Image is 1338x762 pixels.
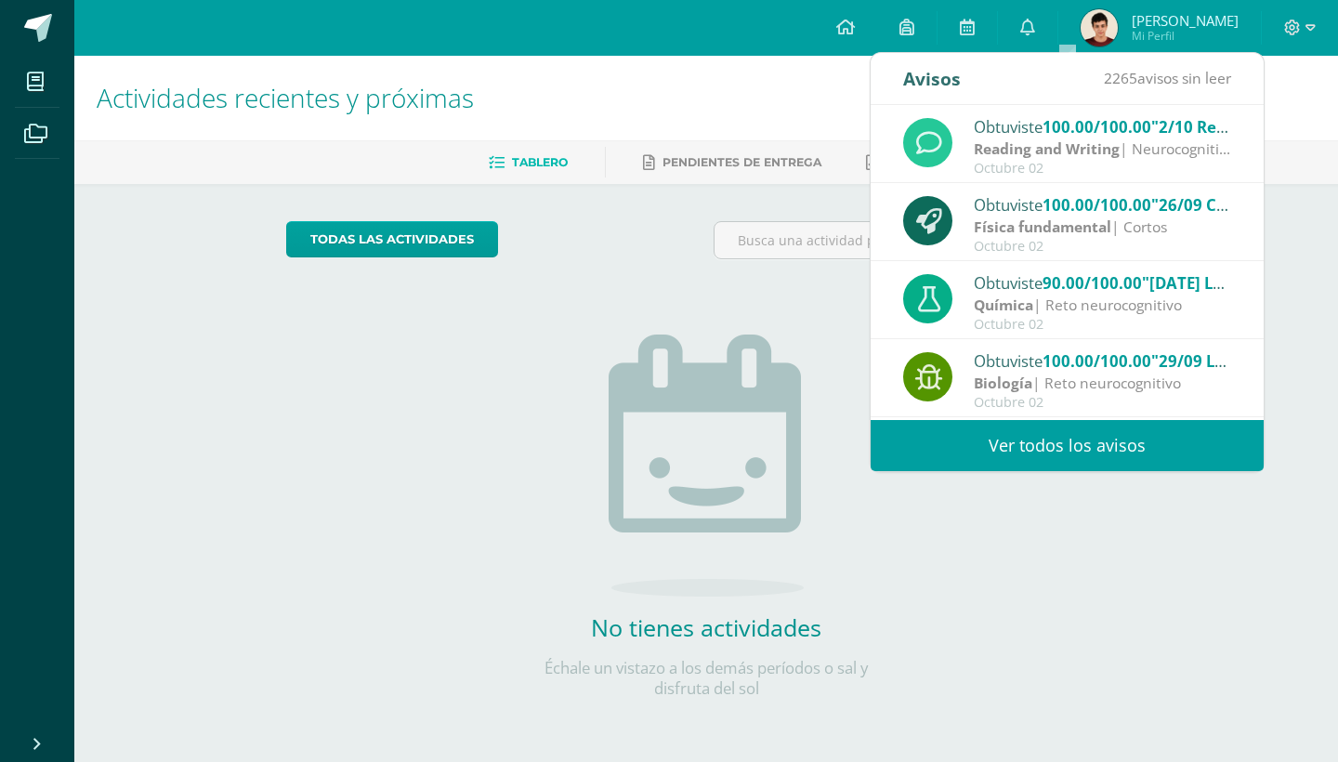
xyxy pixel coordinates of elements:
span: 90.00/100.00 [1043,272,1142,294]
div: Obtuviste en [974,192,1232,217]
strong: Química [974,295,1033,315]
input: Busca una actividad próxima aquí... [715,222,1126,258]
div: | Reto neurocognitivo [974,295,1232,316]
div: Obtuviste en [974,270,1232,295]
div: Octubre 02 [974,395,1232,411]
a: Tablero [489,148,568,177]
a: Entregadas [866,148,968,177]
span: 100.00/100.00 [1043,116,1151,138]
img: no_activities.png [609,335,804,597]
div: Octubre 02 [974,317,1232,333]
div: Octubre 02 [974,239,1232,255]
strong: Reading and Writing [974,138,1120,159]
img: d0e44063d19e54253f2068ba2aa0c258.png [1081,9,1118,46]
div: Octubre 02 [974,161,1232,177]
strong: Biología [974,373,1032,393]
div: Avisos [903,53,961,104]
a: todas las Actividades [286,221,498,257]
span: Mi Perfil [1132,28,1239,44]
span: "29/09 Laboratorio" [1151,350,1305,372]
div: Obtuviste en [974,348,1232,373]
div: | Neurocognitive Project [974,138,1232,160]
div: | Reto neurocognitivo [974,373,1232,394]
span: Tablero [512,155,568,169]
p: Échale un vistazo a los demás períodos o sal y disfruta del sol [520,658,892,699]
div: | Cortos [974,217,1232,238]
h2: No tienes actividades [520,611,892,643]
strong: Física fundamental [974,217,1111,237]
a: Ver todos los avisos [871,420,1264,471]
span: "26/09 Corto 2 Física" [1151,194,1316,216]
div: Obtuviste en [974,114,1232,138]
span: 2265 [1104,68,1137,88]
span: Actividades recientes y próximas [97,80,474,115]
span: 100.00/100.00 [1043,350,1151,372]
span: avisos sin leer [1104,68,1231,88]
span: 100.00/100.00 [1043,194,1151,216]
span: Pendientes de entrega [662,155,821,169]
span: [PERSON_NAME] [1132,11,1239,30]
a: Pendientes de entrega [643,148,821,177]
